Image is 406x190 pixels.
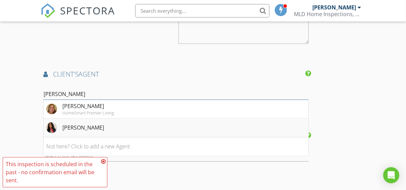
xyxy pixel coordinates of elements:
[44,137,308,156] li: Not here? Click to add a new Agent
[53,69,79,79] span: client's
[312,4,356,11] div: [PERSON_NAME]
[62,124,104,132] div: [PERSON_NAME]
[6,160,99,184] div: This inspection is scheduled in the past - no confirmation email will be sent.
[41,9,115,23] a: SPECTORA
[62,110,114,115] div: HomeSmart Premier Living
[46,122,57,133] img: Diana_Sanchez.jpg
[60,3,115,17] span: SPECTORA
[383,167,399,183] div: Open Intercom Messenger
[294,11,361,17] div: MLD Home Inspections, LLC
[43,89,309,100] input: Search for an Agent
[41,3,55,18] img: The Best Home Inspection Software - Spectora
[62,102,114,110] div: [PERSON_NAME]
[43,70,309,79] h4: AGENT
[135,4,269,17] input: Search everything...
[46,103,57,114] img: Diana_Diaz.jpg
